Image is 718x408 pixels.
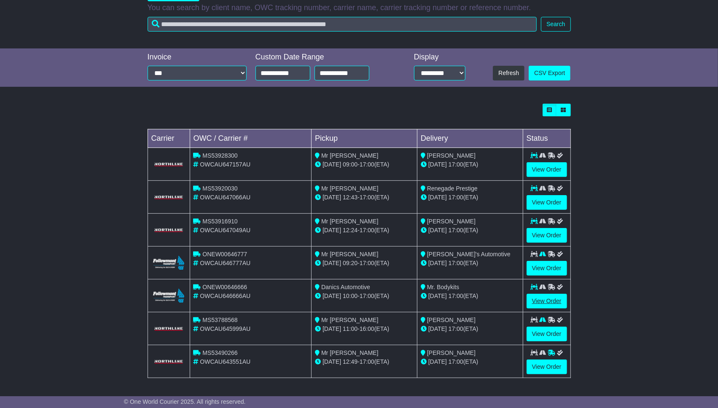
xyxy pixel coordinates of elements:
img: GetCarrierServiceLogo [153,195,185,200]
span: OWCAU645999AU [200,325,250,332]
span: 10:00 [343,293,358,299]
div: - (ETA) [315,160,414,169]
span: 12:43 [343,194,358,201]
span: ONEW00646777 [202,251,247,258]
span: 16:00 [360,325,374,332]
span: 17:00 [449,260,463,266]
img: GetCarrierServiceLogo [153,162,185,167]
span: Mr [PERSON_NAME] [321,152,378,159]
span: [DATE] [323,194,341,201]
span: [PERSON_NAME] [427,349,476,356]
div: Custom Date Range [255,53,391,62]
img: Followmont_Transport.png [153,256,185,270]
span: 17:00 [449,293,463,299]
span: 17:00 [360,161,374,168]
span: 17:00 [360,227,374,234]
a: View Order [527,228,567,243]
img: GetCarrierServiceLogo [153,326,185,331]
div: (ETA) [421,325,519,333]
div: (ETA) [421,259,519,268]
span: [DATE] [323,358,341,365]
span: [PERSON_NAME] [427,152,476,159]
span: [DATE] [428,194,447,201]
span: Renegade Prestige [427,185,478,192]
div: - (ETA) [315,292,414,301]
button: Search [541,17,570,32]
img: Followmont_Transport.png [153,289,185,303]
span: OWCAU646777AU [200,260,250,266]
span: 17:00 [449,227,463,234]
span: [DATE] [428,227,447,234]
a: CSV Export [529,66,570,81]
p: You can search by client name, OWC tracking number, carrier name, carrier tracking number or refe... [148,3,571,13]
img: GetCarrierServiceLogo [153,359,185,364]
span: OWCAU647066AU [200,194,250,201]
span: Mr [PERSON_NAME] [321,317,378,323]
span: MS53928300 [202,152,237,159]
span: [DATE] [428,293,447,299]
span: Mr. Bodykits [427,284,459,290]
div: Invoice [148,53,247,62]
div: (ETA) [421,357,519,366]
span: 17:00 [449,358,463,365]
td: OWC / Carrier # [190,129,312,148]
span: OWCAU646666AU [200,293,250,299]
span: [DATE] [323,293,341,299]
span: Danics Automotive [321,284,370,290]
a: View Order [527,327,567,341]
span: [PERSON_NAME] [427,317,476,323]
div: (ETA) [421,193,519,202]
div: (ETA) [421,226,519,235]
span: 17:00 [449,325,463,332]
span: [DATE] [323,325,341,332]
div: - (ETA) [315,259,414,268]
span: 09:00 [343,161,358,168]
div: (ETA) [421,292,519,301]
td: Carrier [148,129,190,148]
span: 17:00 [360,293,374,299]
a: View Order [527,360,567,374]
span: 11:00 [343,325,358,332]
td: Pickup [312,129,417,148]
span: Mr [PERSON_NAME] [321,218,378,225]
span: 17:00 [360,358,374,365]
div: (ETA) [421,160,519,169]
a: View Order [527,195,567,210]
span: 12:24 [343,227,358,234]
div: - (ETA) [315,325,414,333]
span: 17:00 [360,260,374,266]
span: 17:00 [449,194,463,201]
span: OWCAU643551AU [200,358,250,365]
span: [PERSON_NAME]'s Automotive [427,251,511,258]
span: 17:00 [449,161,463,168]
span: © One World Courier 2025. All rights reserved. [124,398,246,405]
a: View Order [527,294,567,309]
span: [DATE] [428,325,447,332]
button: Refresh [493,66,524,81]
span: 12:49 [343,358,358,365]
span: [DATE] [428,358,447,365]
div: - (ETA) [315,226,414,235]
td: Status [523,129,570,148]
span: [DATE] [428,260,447,266]
span: [PERSON_NAME] [427,218,476,225]
div: - (ETA) [315,357,414,366]
span: MS53916910 [202,218,237,225]
span: MS53490266 [202,349,237,356]
span: OWCAU647049AU [200,227,250,234]
span: MS53920030 [202,185,237,192]
span: ONEW00646666 [202,284,247,290]
span: OWCAU647157AU [200,161,250,168]
span: MS53788568 [202,317,237,323]
span: 17:00 [360,194,374,201]
a: View Order [527,261,567,276]
span: 09:20 [343,260,358,266]
span: [DATE] [323,260,341,266]
span: Mr [PERSON_NAME] [321,251,378,258]
span: [DATE] [428,161,447,168]
td: Delivery [417,129,523,148]
div: - (ETA) [315,193,414,202]
span: Mr [PERSON_NAME] [321,185,378,192]
span: [DATE] [323,227,341,234]
a: View Order [527,162,567,177]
